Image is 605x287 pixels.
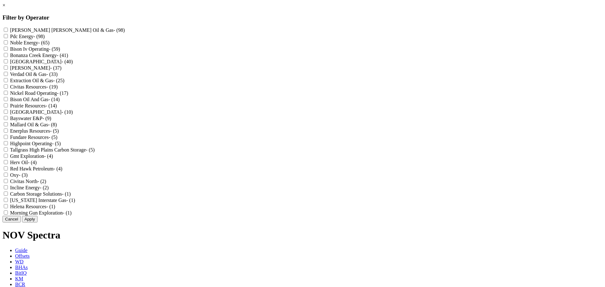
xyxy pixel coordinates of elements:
label: Nickel Road Operating [10,90,68,96]
label: Pdc Energy [10,34,45,39]
label: Mallard Oil & Gas [10,122,57,127]
span: - (2) [40,185,49,190]
span: - (40) [61,59,73,64]
label: Bison Iv Operating [10,46,60,52]
span: - (65) [38,40,49,45]
span: BHAs [15,265,28,270]
span: Guide [15,248,27,253]
label: Highpoint Operating [10,141,61,146]
span: WD [15,259,24,264]
span: KM [15,276,23,281]
span: - (5) [52,141,61,146]
span: - (4) [28,160,37,165]
label: Herv Oil [10,160,37,165]
label: [GEOGRAPHIC_DATA] [10,59,73,64]
span: - (17) [57,90,68,96]
span: - (41) [57,53,68,58]
label: [PERSON_NAME] [PERSON_NAME] Oil & Gas [10,27,125,33]
span: - (59) [49,46,60,52]
span: - (98) [33,34,45,39]
button: Apply [22,216,37,222]
span: - (1) [62,191,71,197]
span: BitIQ [15,270,26,276]
a: × [3,3,5,8]
label: Civitas North [10,179,46,184]
label: Bonanza Creek Energy [10,53,68,58]
label: [PERSON_NAME] [10,65,61,71]
span: - (3) [19,172,28,178]
span: - (5) [86,147,95,152]
label: Noble Energy [10,40,49,45]
label: Morning Gun Exploration [10,210,72,215]
label: Carbon Storage Solutions [10,191,71,197]
label: Incline Energy [10,185,49,190]
label: Gmt Exploration [10,153,53,159]
h3: Filter by Operator [3,14,602,21]
label: Enerplus Resources [10,128,59,134]
label: Bison Oil And Gas [10,97,60,102]
label: Bayswater E&P [10,116,51,121]
span: - (1) [63,210,72,215]
span: - (14) [45,103,57,108]
label: Helena Resources [10,204,55,209]
span: - (8) [48,122,57,127]
label: Extraction Oil & Gas [10,78,64,83]
span: - (33) [46,72,58,77]
span: - (9) [43,116,51,121]
span: - (4) [44,153,53,159]
label: Prairie Resources [10,103,57,108]
span: - (19) [46,84,58,89]
span: - (5) [50,128,59,134]
label: Fundare Resources [10,135,57,140]
span: BCR [15,282,25,287]
label: Verdad Oil & Gas [10,72,58,77]
label: Civitas Resources [10,84,58,89]
span: - (5) [49,135,57,140]
label: [GEOGRAPHIC_DATA] [10,109,73,115]
span: Offsets [15,253,30,259]
span: - (4) [54,166,62,171]
span: - (1) [46,204,55,209]
label: [US_STATE] Interstate Gas [10,198,75,203]
span: - (14) [48,97,60,102]
span: - (98) [113,27,125,33]
span: - (10) [61,109,73,115]
label: Red Hawk Petroleum [10,166,62,171]
span: - (25) [53,78,64,83]
button: Cancel [3,216,21,222]
span: - (2) [37,179,46,184]
span: - (37) [50,65,61,71]
span: - (1) [66,198,75,203]
h1: NOV Spectra [3,229,602,241]
label: Oxy [10,172,28,178]
label: Tallgrass High Plains Carbon Storage [10,147,95,152]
